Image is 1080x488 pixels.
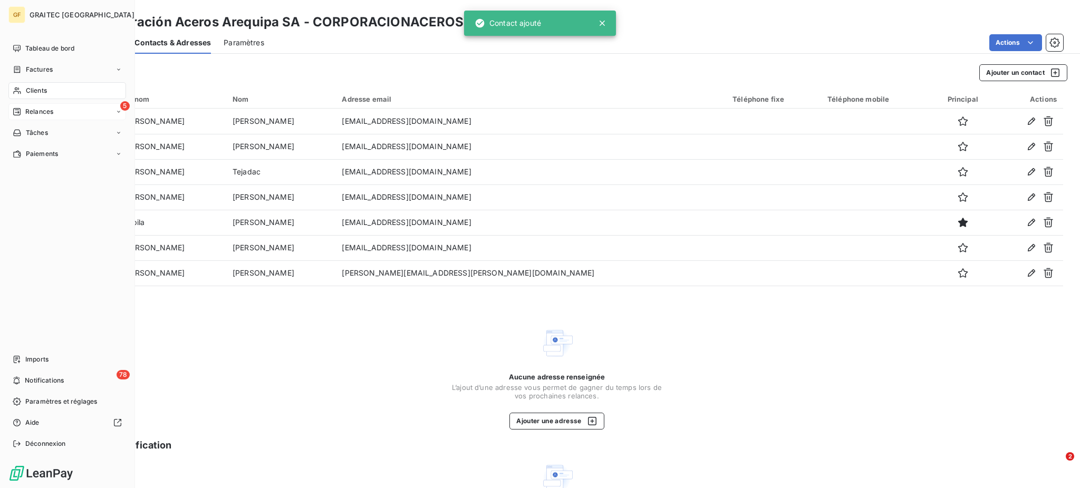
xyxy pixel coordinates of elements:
span: Clients [26,86,47,95]
span: Relances [25,107,53,116]
a: Aide [8,414,126,431]
div: Téléphone mobile [827,95,924,103]
td: [PERSON_NAME] [226,134,336,159]
td: [PERSON_NAME] [117,260,226,286]
div: Principal [937,95,988,103]
span: Aucune adresse renseignée [509,373,605,381]
td: [EMAIL_ADDRESS][DOMAIN_NAME] [335,184,726,210]
td: [PERSON_NAME] [226,109,336,134]
td: [PERSON_NAME] [117,235,226,260]
h3: Corporación Aceros Arequipa SA - CORPORACIONACEROS [93,13,464,32]
td: Tejadac [226,159,336,184]
td: [PERSON_NAME] [226,235,336,260]
td: [PERSON_NAME] [226,184,336,210]
button: Actions [989,34,1042,51]
img: Empty state [540,326,574,360]
td: [PERSON_NAME] [117,159,226,184]
div: Adresse email [342,95,720,103]
span: Paiements [26,149,58,159]
td: [EMAIL_ADDRESS][DOMAIN_NAME] [335,210,726,235]
span: Paramètres et réglages [25,397,97,406]
span: 5 [120,101,130,111]
td: [PERSON_NAME] [117,109,226,134]
span: Déconnexion [25,439,66,448]
div: Nom [233,95,330,103]
button: Ajouter une adresse [509,413,604,430]
td: [PERSON_NAME] [226,260,336,286]
span: Factures [26,65,53,74]
td: [PERSON_NAME] [226,210,336,235]
img: Logo LeanPay [8,465,74,482]
span: Aide [25,418,40,427]
button: Ajouter un contact [979,64,1067,81]
div: Actions [1001,95,1057,103]
div: Téléphone fixe [732,95,815,103]
span: Paramètres [224,37,264,48]
td: [PERSON_NAME][EMAIL_ADDRESS][PERSON_NAME][DOMAIN_NAME] [335,260,726,286]
div: Contact ajouté [475,14,541,33]
span: 2 [1066,452,1074,461]
span: Notifications [25,376,64,385]
div: Prénom [123,95,220,103]
iframe: Intercom live chat [1044,452,1069,477]
div: GF [8,6,25,23]
span: Imports [25,355,49,364]
span: GRAITEC [GEOGRAPHIC_DATA] [30,11,134,19]
span: Contacts & Adresses [134,37,211,48]
span: 78 [117,370,130,379]
td: [EMAIL_ADDRESS][DOMAIN_NAME] [335,235,726,260]
td: [PERSON_NAME] [117,184,226,210]
span: Tableau de bord [25,44,74,53]
td: Sybila [117,210,226,235]
span: L’ajout d’une adresse vous permet de gagner du temps lors de vos prochaines relances. [451,383,662,400]
td: [EMAIL_ADDRESS][DOMAIN_NAME] [335,134,726,159]
span: Tâches [26,128,48,138]
td: [PERSON_NAME] [117,134,226,159]
td: [EMAIL_ADDRESS][DOMAIN_NAME] [335,109,726,134]
td: [EMAIL_ADDRESS][DOMAIN_NAME] [335,159,726,184]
